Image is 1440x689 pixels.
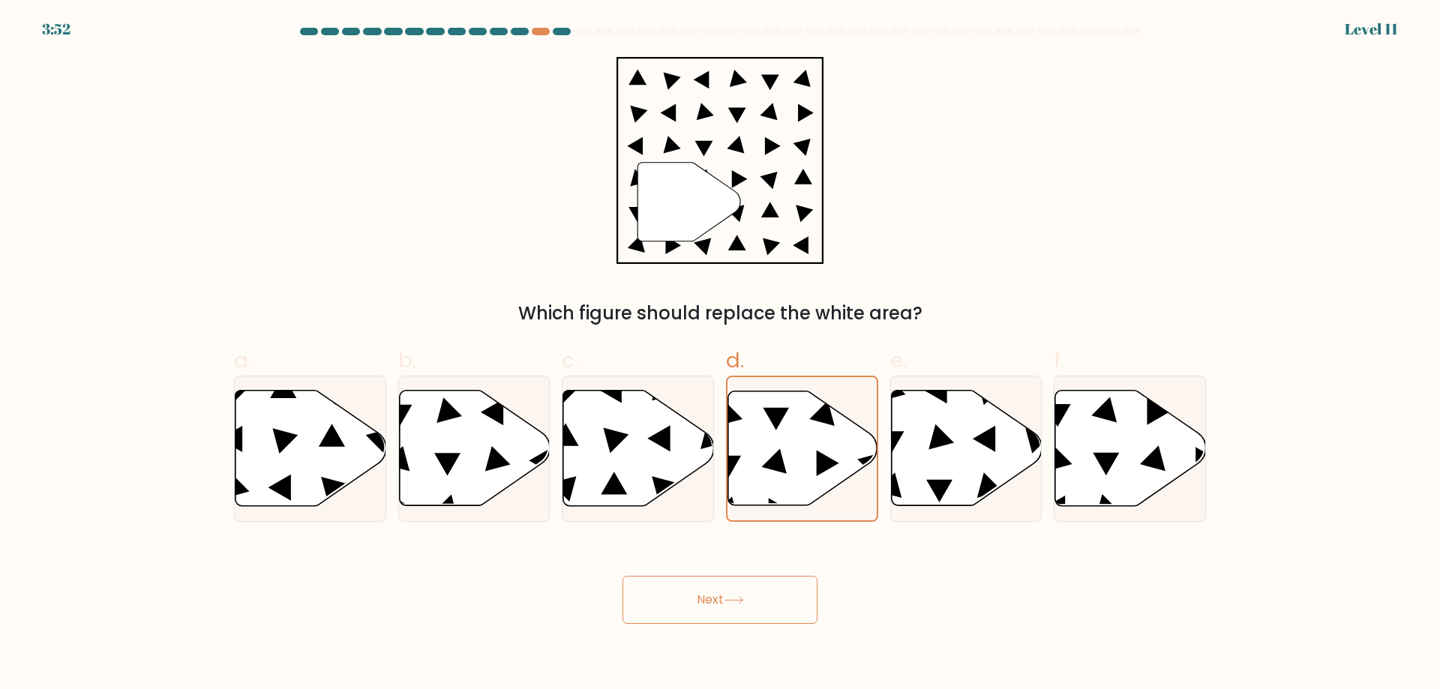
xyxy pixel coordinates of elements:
span: e. [890,346,907,375]
span: d. [726,346,744,375]
div: Level 11 [1345,18,1398,40]
div: 3:52 [42,18,70,40]
span: a. [234,346,252,375]
button: Next [622,576,817,624]
span: c. [562,346,578,375]
span: f. [1054,346,1064,375]
span: b. [398,346,416,375]
div: Which figure should replace the white area? [243,300,1197,327]
g: " [637,163,740,241]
